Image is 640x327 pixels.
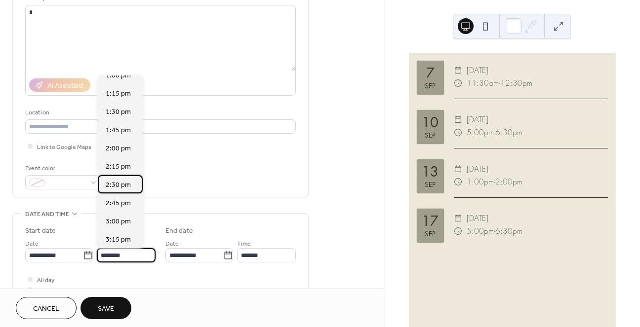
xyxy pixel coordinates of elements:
[37,286,78,296] span: Show date only
[106,162,131,172] span: 2:15 pm
[494,126,495,139] span: -
[37,275,54,286] span: All day
[37,142,91,152] span: Link to Google Maps
[425,82,436,89] div: Sep
[467,113,488,126] span: [DATE]
[495,176,522,188] span: 2:00pm
[425,132,436,139] div: Sep
[25,239,39,249] span: Date
[500,77,532,90] span: 12:30pm
[454,77,463,90] div: ​
[106,89,131,99] span: 1:15 pm
[106,71,131,81] span: 1:00 pm
[80,297,131,319] button: Save
[425,181,436,188] div: Sep
[237,239,251,249] span: Time
[454,225,463,238] div: ​
[165,239,179,249] span: Date
[454,126,463,139] div: ​
[499,77,500,90] span: -
[495,225,522,238] span: 6:30pm
[494,225,495,238] span: -
[454,64,463,77] div: ​
[97,239,111,249] span: Time
[454,212,463,225] div: ​
[106,235,131,245] span: 3:15 pm
[165,226,193,236] div: End date
[25,209,69,219] span: Date and time
[454,113,463,126] div: ​
[33,304,59,314] span: Cancel
[495,126,522,139] span: 6:30pm
[467,64,488,77] span: [DATE]
[25,226,56,236] div: Start date
[467,163,488,176] span: [DATE]
[467,225,494,238] span: 5:00pm
[422,116,439,130] div: 10
[467,176,494,188] span: 1:00pm
[467,126,494,139] span: 5:00pm
[454,176,463,188] div: ​
[467,77,499,90] span: 11:30am
[454,163,463,176] div: ​
[98,304,114,314] span: Save
[467,212,488,225] span: [DATE]
[425,230,436,237] div: Sep
[106,107,131,117] span: 1:30 pm
[426,67,435,80] div: 7
[106,144,131,154] span: 2:00 pm
[16,297,77,319] button: Cancel
[422,165,439,179] div: 13
[25,163,99,174] div: Event color
[106,198,131,209] span: 2:45 pm
[25,108,294,118] div: Location
[106,125,131,136] span: 1:45 pm
[494,176,495,188] span: -
[106,180,131,190] span: 2:30 pm
[422,215,439,228] div: 17
[106,217,131,227] span: 3:00 pm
